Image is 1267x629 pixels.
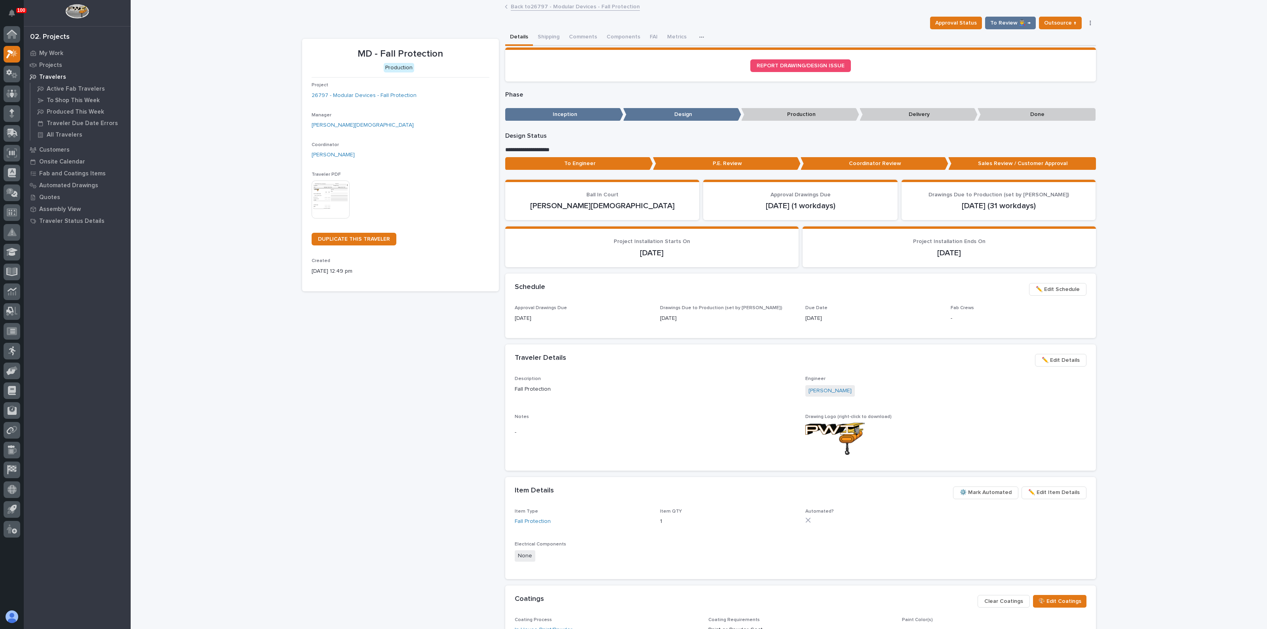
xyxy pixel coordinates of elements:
span: Clear Coatings [984,597,1023,606]
h2: Coatings [515,595,544,604]
button: users-avatar [4,608,20,625]
p: To Engineer [505,157,653,170]
span: Coating Requirements [708,618,760,622]
a: Travelers [24,71,131,83]
span: Drawings Due to Production (set by [PERSON_NAME]) [660,306,782,310]
p: Phase [505,91,1096,99]
span: Ball In Court [586,192,618,198]
span: Project Installation Ends On [913,239,985,244]
button: ✏️ Edit Item Details [1022,486,1086,499]
p: Fab and Coatings Items [39,170,106,177]
div: 02. Projects [30,33,70,42]
span: Manager [312,113,331,118]
span: Approval Drawings Due [515,306,567,310]
button: ✏️ Edit Schedule [1029,283,1086,296]
a: Assembly View [24,203,131,215]
div: Notifications100 [10,10,20,22]
a: Traveler Status Details [24,215,131,227]
a: Fall Protection [515,517,551,526]
span: To Review 👨‍🏭 → [990,18,1031,28]
span: Drawing Logo (right-click to download) [805,414,892,419]
span: ✏️ Edit Item Details [1028,488,1080,497]
span: DUPLICATE THIS TRAVELER [318,236,390,242]
a: Back to26797 - Modular Devices - Fall Protection [511,2,640,11]
button: Comments [564,29,602,46]
p: Delivery [860,108,978,121]
p: Inception [505,108,623,121]
p: [DATE] [660,314,796,323]
a: Customers [24,144,131,156]
span: Item Type [515,509,538,514]
span: Automated? [805,509,834,514]
span: Paint Color(s) [902,618,933,622]
p: [DATE] [515,314,651,323]
span: None [515,550,535,562]
button: ⚙️ Mark Automated [953,486,1018,499]
button: To Review 👨‍🏭 → [985,17,1036,29]
h2: Item Details [515,486,554,495]
p: Travelers [39,74,66,81]
p: Quotes [39,194,60,201]
p: Customers [39,146,70,154]
p: Assembly View [39,206,81,213]
p: Production [741,108,859,121]
span: 🎨 Edit Coatings [1038,597,1081,606]
p: Automated Drawings [39,182,98,189]
a: [PERSON_NAME] [809,387,852,395]
a: Onsite Calendar [24,156,131,167]
span: Project Installation Starts On [614,239,690,244]
span: Coordinator [312,143,339,147]
a: My Work [24,47,131,59]
span: Project [312,83,328,87]
button: Shipping [533,29,564,46]
p: [DATE] (1 workdays) [713,201,888,211]
p: [DATE] [805,314,941,323]
p: Sales Review / Customer Approval [948,157,1096,170]
p: All Travelers [47,131,82,139]
p: 1 [660,517,796,526]
img: Workspace Logo [65,4,89,19]
p: [DATE] (31 workdays) [911,201,1086,211]
p: Produced This Week [47,108,104,116]
span: ✏️ Edit Schedule [1036,285,1080,294]
p: [DATE] [515,248,789,258]
button: Notifications [4,5,20,21]
a: [PERSON_NAME][DEMOGRAPHIC_DATA] [312,121,414,129]
p: My Work [39,50,63,57]
a: DUPLICATE THIS TRAVELER [312,233,396,245]
a: Quotes [24,191,131,203]
a: Automated Drawings [24,179,131,191]
span: Outsource ↑ [1044,18,1077,28]
p: Traveler Status Details [39,218,105,225]
p: Fall Protection [515,385,796,393]
button: Metrics [662,29,691,46]
p: 100 [17,8,25,13]
button: Approval Status [930,17,982,29]
p: [DATE] 12:49 pm [312,267,489,276]
span: Notes [515,414,529,419]
button: FAI [645,29,662,46]
p: [DATE] [812,248,1086,258]
span: Coating Process [515,618,552,622]
button: Details [505,29,533,46]
p: [PERSON_NAME][DEMOGRAPHIC_DATA] [515,201,690,211]
a: 26797 - Modular Devices - Fall Protection [312,91,417,100]
span: Drawings Due to Production (set by [PERSON_NAME]) [928,192,1069,198]
p: Onsite Calendar [39,158,85,165]
a: REPORT DRAWING/DESIGN ISSUE [750,59,851,72]
button: Outsource ↑ [1039,17,1082,29]
a: Fab and Coatings Items [24,167,131,179]
span: Item QTY [660,509,682,514]
h2: Traveler Details [515,354,566,363]
p: Active Fab Travelers [47,86,105,93]
button: ✏️ Edit Details [1035,354,1086,367]
span: Traveler PDF [312,172,341,177]
p: Projects [39,62,62,69]
a: Produced This Week [30,106,131,117]
p: Design [623,108,741,121]
button: Components [602,29,645,46]
p: P.E. Review [653,157,801,170]
a: Active Fab Travelers [30,83,131,94]
span: Electrical Components [515,542,566,547]
span: Due Date [805,306,828,310]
